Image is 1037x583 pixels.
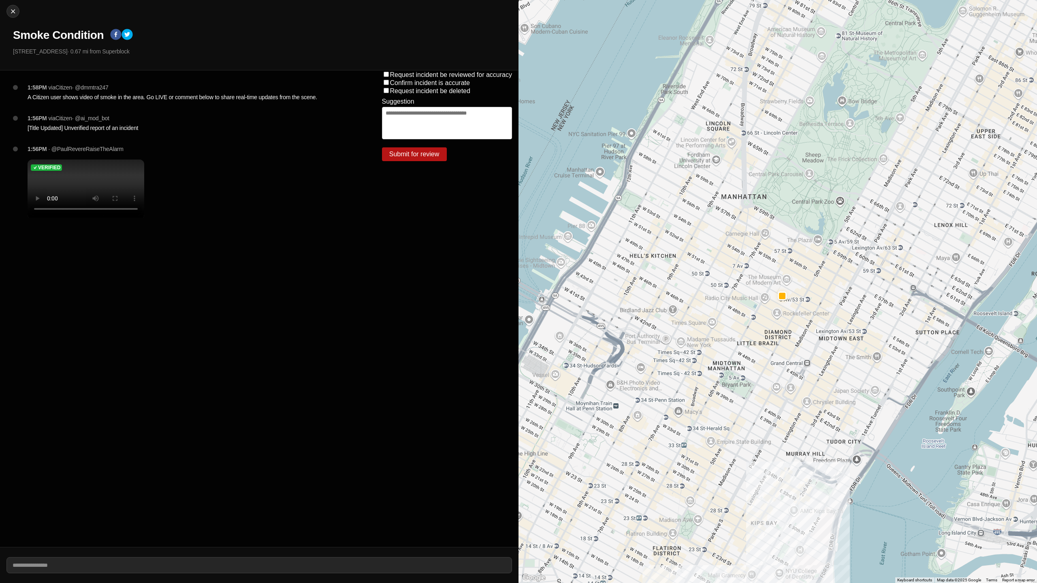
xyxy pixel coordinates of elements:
[28,114,47,122] p: 1:56PM
[32,165,38,170] img: check
[49,83,109,91] p: via Citizen · @ dmmtra247
[390,79,470,86] label: Confirm incident is accurate
[110,29,122,42] button: facebook
[13,47,512,55] p: [STREET_ADDRESS] · 0.67 mi from Superblock
[38,164,60,171] h5: Verified
[28,124,350,132] p: [Title Updated] Unverified report of an incident
[382,98,414,105] label: Suggestion
[49,145,124,153] p: · @PaulRevereRaiseTheAlarm
[390,87,470,94] label: Request incident be deleted
[390,71,512,78] label: Request incident be reviewed for accuracy
[1002,578,1035,582] a: Report a map error
[382,147,447,161] button: Submit for review
[521,572,547,583] a: Open this area in Google Maps (opens a new window)
[9,7,17,15] img: cancel
[122,29,133,42] button: twitter
[28,93,350,101] p: A Citizen user shows video of smoke in the area. Go LIVE or comment below to share real-time upda...
[49,114,109,122] p: via Citizen · @ ai_mod_bot
[28,145,47,153] p: 1:56PM
[521,572,547,583] img: Google
[937,578,981,582] span: Map data ©2025 Google
[28,83,47,91] p: 1:58PM
[6,5,19,18] button: cancel
[13,28,104,43] h1: Smoke Condition
[986,578,997,582] a: Terms
[897,577,932,583] button: Keyboard shortcuts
